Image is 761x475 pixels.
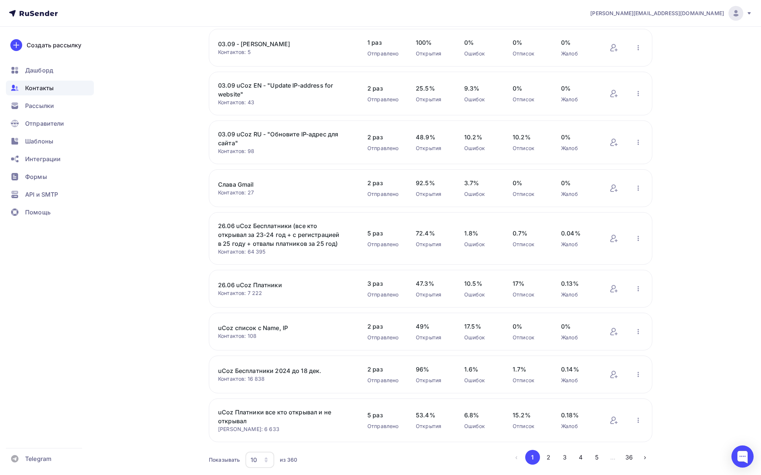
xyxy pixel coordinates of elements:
[6,63,94,78] a: Дашборд
[25,66,53,75] span: Дашборд
[561,291,595,298] div: Жалоб
[464,423,498,430] div: Ошибок
[513,377,546,384] div: Отписок
[416,38,449,47] span: 100%
[416,241,449,248] div: Открытия
[367,84,401,93] span: 2 раз
[416,291,449,298] div: Открытия
[464,179,498,187] span: 3.7%
[218,99,353,106] div: Контактов: 43
[464,229,498,238] span: 1.8%
[513,365,546,374] span: 1.7%
[367,377,401,384] div: Отправлено
[561,38,595,47] span: 0%
[513,423,546,430] div: Отписок
[561,411,595,420] span: 0.18%
[464,50,498,57] div: Ошибок
[464,96,498,103] div: Ошибок
[622,450,636,465] button: Go to page 36
[416,322,449,331] span: 49%
[513,145,546,152] div: Отписок
[561,322,595,331] span: 0%
[367,50,401,57] div: Отправлено
[25,155,61,163] span: Интеграции
[218,323,344,332] a: uCoz список с Name, IP
[367,96,401,103] div: Отправлено
[513,190,546,198] div: Отписок
[561,190,595,198] div: Жалоб
[218,48,353,56] div: Контактов: 5
[513,291,546,298] div: Отписок
[218,408,344,425] a: uCoz Платники все кто открывал и не открывал
[218,281,344,289] a: 26.06 uCoz Платники
[541,450,556,465] button: Go to page 2
[218,248,353,255] div: Контактов: 64 395
[218,147,353,155] div: Контактов: 98
[25,137,53,146] span: Шаблоны
[416,145,449,152] div: Открытия
[416,96,449,103] div: Открытия
[367,190,401,198] div: Отправлено
[6,81,94,95] a: Контакты
[367,411,401,420] span: 5 раз
[513,179,546,187] span: 0%
[209,456,240,464] div: Показывать
[251,455,257,464] div: 10
[416,133,449,142] span: 48.9%
[367,279,401,288] span: 3 раз
[590,450,604,465] button: Go to page 5
[218,81,344,99] a: 03.09 uCoz EN - "Update IP-address for website"
[464,377,498,384] div: Ошибок
[513,96,546,103] div: Отписок
[416,411,449,420] span: 53.4%
[280,456,297,464] div: из 360
[218,221,344,248] a: 26.06 uCoz Бесплатники (все кто открывал за 23-24 год + с регистрацией в 25 году + отвалы платник...
[513,241,546,248] div: Отписок
[464,133,498,142] span: 10.2%
[25,190,58,199] span: API и SMTP
[561,241,595,248] div: Жалоб
[557,450,572,465] button: Go to page 3
[573,450,588,465] button: Go to page 4
[367,291,401,298] div: Отправлено
[513,229,546,238] span: 0.7%
[561,377,595,384] div: Жалоб
[638,450,652,465] button: Go to next page
[525,450,540,465] button: Go to page 1
[590,10,724,17] span: [PERSON_NAME][EMAIL_ADDRESS][DOMAIN_NAME]
[513,279,546,288] span: 17%
[509,450,652,465] ul: Pagination
[561,133,595,142] span: 0%
[218,189,353,196] div: Контактов: 27
[25,454,51,463] span: Telegram
[561,334,595,341] div: Жалоб
[367,179,401,187] span: 2 раз
[416,334,449,341] div: Открытия
[561,229,595,238] span: 0.04%
[561,145,595,152] div: Жалоб
[513,411,546,420] span: 15.2%
[464,279,498,288] span: 10.5%
[6,116,94,131] a: Отправители
[464,145,498,152] div: Ошибок
[561,84,595,93] span: 0%
[464,190,498,198] div: Ошибок
[218,289,353,297] div: Контактов: 7 222
[218,130,344,147] a: 03.09 uCoz RU - "Обновите IP-адрес для сайта"
[464,84,498,93] span: 9.3%
[561,423,595,430] div: Жалоб
[367,322,401,331] span: 2 раз
[367,38,401,47] span: 1 раз
[218,366,344,375] a: uCoz Бесплатники 2024 до 18 дек.
[218,40,344,48] a: 03.09 - [PERSON_NAME]
[6,134,94,149] a: Шаблоны
[513,38,546,47] span: 0%
[416,365,449,374] span: 96%
[416,190,449,198] div: Открытия
[464,38,498,47] span: 0%
[416,84,449,93] span: 25.5%
[561,96,595,103] div: Жалоб
[561,179,595,187] span: 0%
[367,229,401,238] span: 5 раз
[218,180,344,189] a: Слава Gmail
